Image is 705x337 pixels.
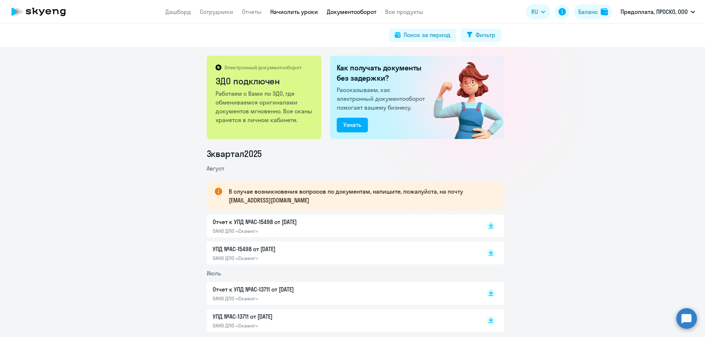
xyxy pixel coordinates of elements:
a: Сотрудники [200,8,233,15]
button: Балансbalance [574,4,612,19]
button: Узнать [337,118,368,132]
span: Август [207,165,224,172]
p: ОАНО ДПО «Скаенг» [213,322,367,329]
p: Рассказываем, как электронный документооборот помогает вашему бизнесу. [337,85,428,112]
img: connected [422,56,504,139]
button: Предоплата, ПРОСКО, ООО [617,3,699,21]
a: Отчет к УПД №AC-13711 от [DATE]ОАНО ДПО «Скаенг» [213,285,471,302]
a: Дашборд [165,8,191,15]
p: ОАНО ДПО «Скаенг» [213,255,367,261]
p: ОАНО ДПО «Скаенг» [213,228,367,234]
div: Поиск за период [404,30,451,39]
p: Отчет к УПД №AC-15498 от [DATE] [213,217,367,226]
div: Фильтр [476,30,495,39]
p: УПД №AC-13711 от [DATE] [213,312,367,321]
a: УПД №AC-13711 от [DATE]ОАНО ДПО «Скаенг» [213,312,471,329]
p: Электронный документооборот [224,64,301,71]
p: УПД №AC-15498 от [DATE] [213,245,367,253]
li: 3 квартал 2025 [207,148,504,160]
a: Отчеты [242,8,261,15]
p: Отчет к УПД №AC-13711 от [DATE] [213,285,367,294]
a: УПД №AC-15498 от [DATE]ОАНО ДПО «Скаенг» [213,245,471,261]
button: Поиск за период [389,29,456,42]
p: В случае возникновения вопросов по документам, напишите, пожалуйста, на почту [EMAIL_ADDRESS][DOM... [229,187,491,205]
h2: ЭДО подключен [216,75,314,87]
span: RU [531,7,538,16]
a: Все продукты [385,8,423,15]
span: Июль [207,270,221,277]
a: Отчет к УПД №AC-15498 от [DATE]ОАНО ДПО «Скаенг» [213,217,471,234]
p: Предоплата, ПРОСКО, ООО [621,7,688,16]
a: Начислить уроки [270,8,318,15]
p: Работаем с Вами по ЭДО, где обмениваемся оригиналами документов мгновенно. Все сканы хранятся в л... [216,89,314,124]
div: Баланс [578,7,598,16]
div: Узнать [343,120,361,129]
p: ОАНО ДПО «Скаенг» [213,295,367,302]
h2: Как получать документы без задержки? [337,63,428,83]
button: RU [526,4,550,19]
img: balance [601,8,608,15]
button: Фильтр [461,29,501,42]
a: Документооборот [327,8,376,15]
